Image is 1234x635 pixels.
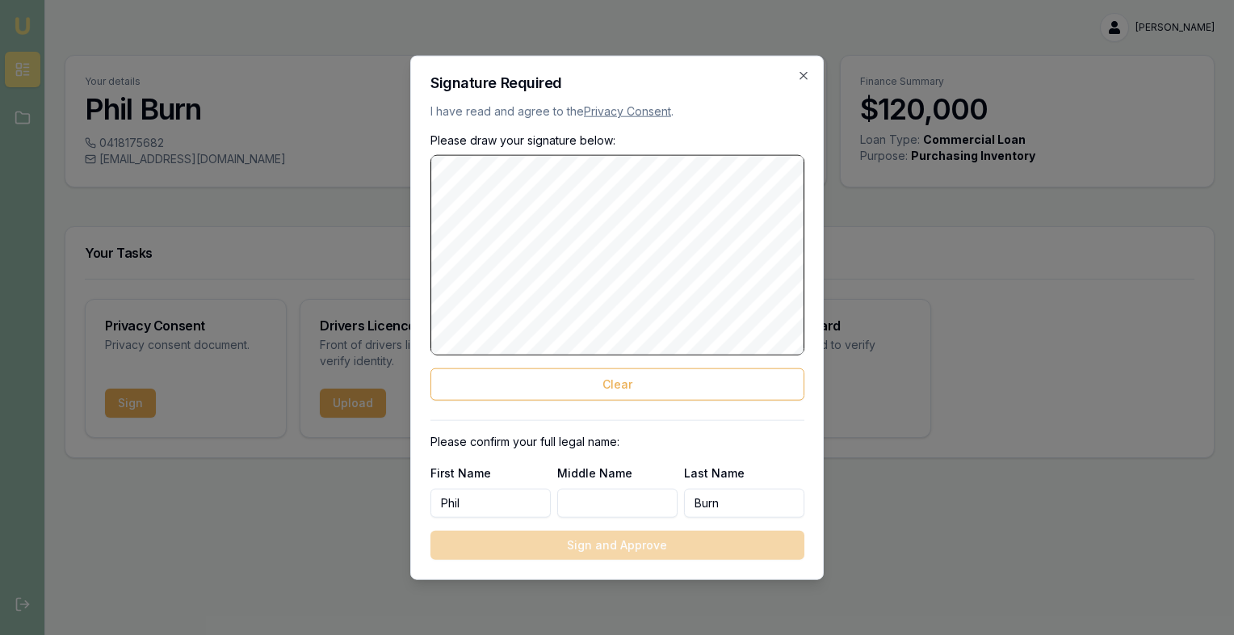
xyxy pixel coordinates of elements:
label: Middle Name [557,465,632,479]
h2: Signature Required [430,76,804,90]
p: I have read and agree to the . [430,103,804,120]
label: First Name [430,465,491,479]
label: Last Name [684,465,745,479]
button: Clear [430,368,804,400]
a: Privacy Consent [584,104,671,118]
p: Please confirm your full legal name: [430,433,804,449]
p: Please draw your signature below: [430,132,804,149]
